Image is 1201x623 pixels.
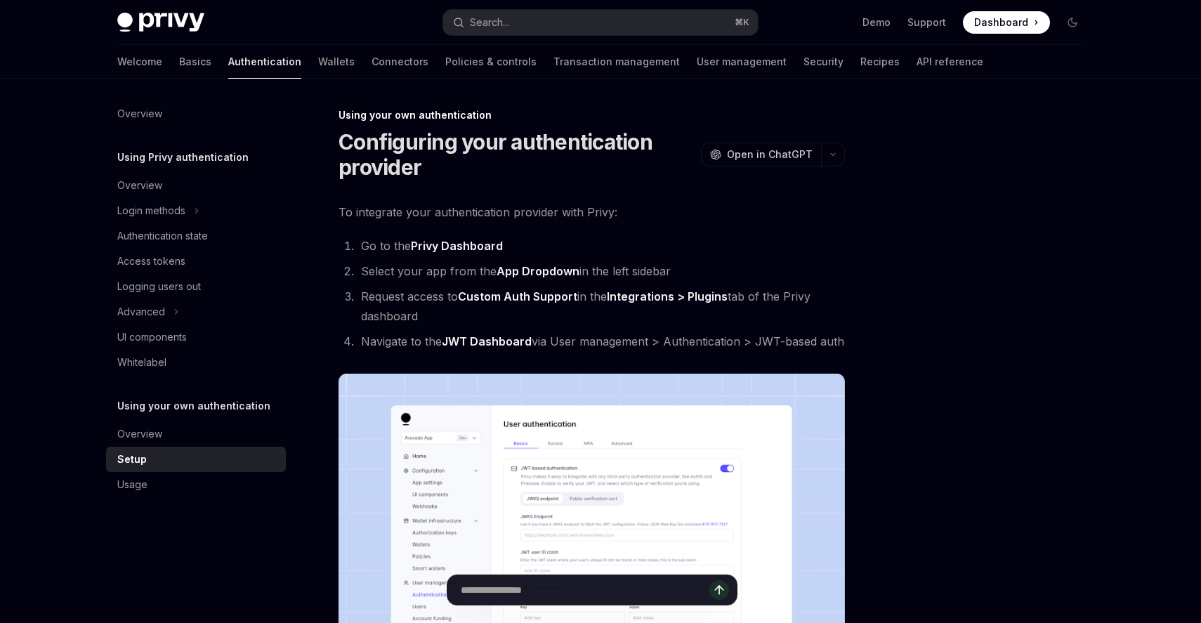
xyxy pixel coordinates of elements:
[117,398,270,414] h5: Using your own authentication
[106,447,286,472] a: Setup
[117,228,208,244] div: Authentication state
[228,45,301,79] a: Authentication
[357,287,845,326] li: Request access to in the tab of the Privy dashboard
[727,147,813,162] span: Open in ChatGPT
[117,177,162,194] div: Overview
[106,173,286,198] a: Overview
[442,334,532,349] a: JWT Dashboard
[697,45,787,79] a: User management
[470,14,509,31] div: Search...
[117,476,147,493] div: Usage
[917,45,983,79] a: API reference
[339,129,695,180] h1: Configuring your authentication provider
[117,303,165,320] div: Advanced
[445,45,537,79] a: Policies & controls
[907,15,946,29] a: Support
[458,289,577,303] strong: Custom Auth Support
[117,13,204,32] img: dark logo
[803,45,844,79] a: Security
[117,426,162,442] div: Overview
[443,10,758,35] button: Search...⌘K
[117,105,162,122] div: Overview
[974,15,1028,29] span: Dashboard
[372,45,428,79] a: Connectors
[497,264,579,278] strong: App Dropdown
[963,11,1050,34] a: Dashboard
[607,289,728,304] a: Integrations > Plugins
[553,45,680,79] a: Transaction management
[106,249,286,274] a: Access tokens
[106,421,286,447] a: Overview
[357,236,845,256] li: Go to the
[860,45,900,79] a: Recipes
[862,15,891,29] a: Demo
[106,274,286,299] a: Logging users out
[339,202,845,222] span: To integrate your authentication provider with Privy:
[106,101,286,126] a: Overview
[117,451,147,468] div: Setup
[339,108,845,122] div: Using your own authentication
[411,239,503,253] strong: Privy Dashboard
[106,223,286,249] a: Authentication state
[117,329,187,346] div: UI components
[179,45,211,79] a: Basics
[735,17,749,28] span: ⌘ K
[106,472,286,497] a: Usage
[117,253,185,270] div: Access tokens
[357,332,845,351] li: Navigate to the via User management > Authentication > JWT-based auth
[117,278,201,295] div: Logging users out
[106,350,286,375] a: Whitelabel
[117,354,166,371] div: Whitelabel
[1061,11,1084,34] button: Toggle dark mode
[357,261,845,281] li: Select your app from the in the left sidebar
[117,45,162,79] a: Welcome
[117,202,185,219] div: Login methods
[709,580,729,600] button: Send message
[106,324,286,350] a: UI components
[701,143,821,166] button: Open in ChatGPT
[411,239,503,254] a: Privy Dashboard
[318,45,355,79] a: Wallets
[117,149,249,166] h5: Using Privy authentication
